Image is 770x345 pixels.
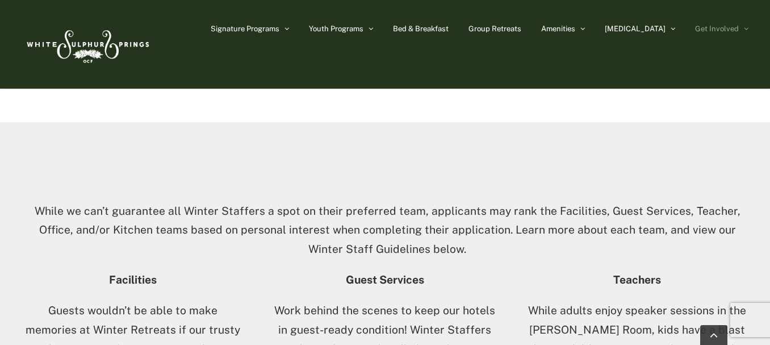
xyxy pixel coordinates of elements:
strong: Guest Services [346,273,424,286]
span: [MEDICAL_DATA] [605,25,666,32]
span: Get Involved [695,25,739,32]
span: Bed & Breakfast [393,25,449,32]
span: Group Retreats [468,25,521,32]
p: While we can’t guarantee all Winter Staffers a spot on their preferred team, applicants may rank ... [26,202,748,259]
span: Amenities [541,25,575,32]
span: Signature Programs [211,25,279,32]
span: Youth Programs [309,25,363,32]
strong: Facilities [109,273,157,286]
strong: Teachers [613,273,661,286]
img: White Sulphur Springs Logo [22,18,152,71]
